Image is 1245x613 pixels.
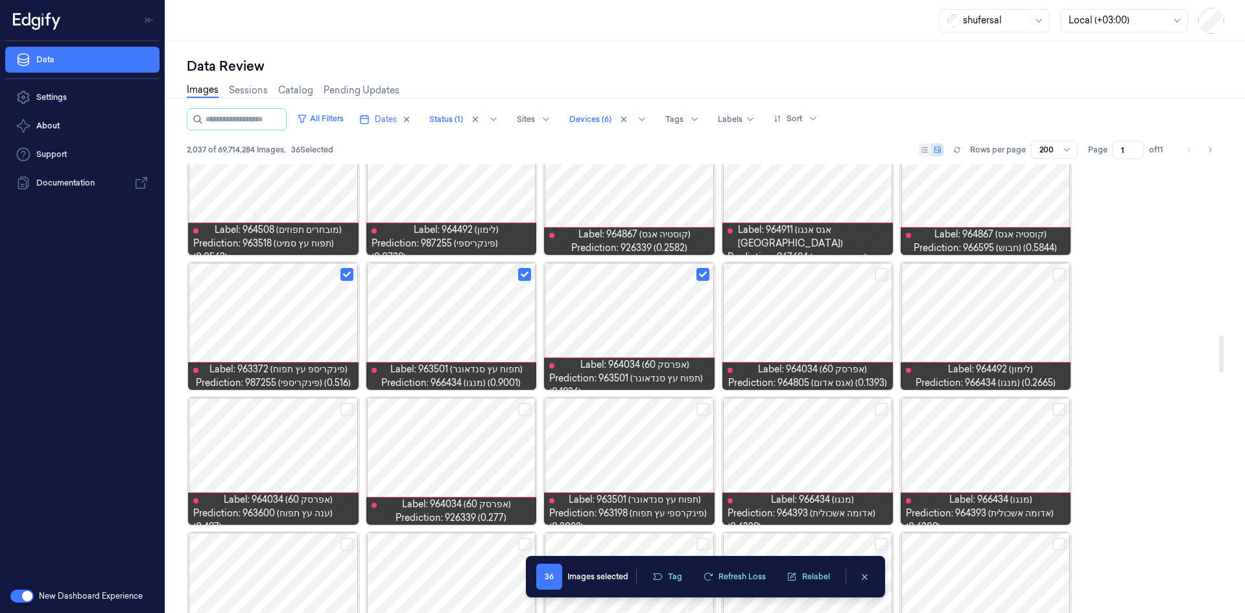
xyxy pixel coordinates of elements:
span: 36 Selected [291,144,333,156]
button: Select row [518,268,531,281]
button: Select row [1052,403,1065,416]
button: Select row [518,538,531,551]
button: Tag [645,567,690,586]
span: Label: 964034 (אפרסק 60) [224,493,333,507]
p: Rows per page [970,144,1026,156]
a: Pending Updates [324,84,399,97]
span: Prediction: 987255 (פינקריספי) (0.516) [196,376,351,390]
span: Prediction: 967684 (בננה מובחרת) (0.4133) [728,250,888,278]
span: Label: 966434 (מנגו) [771,493,854,507]
span: Label: 964911 (אגס אנגו [GEOGRAPHIC_DATA]) [738,223,888,250]
span: Label: 964492 (לימון) [414,223,499,237]
div: Images selected [567,571,628,583]
span: Label: 964034 (אפרסק 60) [402,498,511,511]
span: Label: 964034 (אפרסק 60) [758,363,867,376]
span: Prediction: 963518 (תפוח עץ סמיט) (0.0563) [193,237,353,264]
span: Label: 963372 (פינקריספ עץ תפוח) [209,363,348,376]
span: Prediction: 964393 (אדומה אשכולית) (0.6329) [728,507,888,534]
button: Select row [875,403,888,416]
button: Select row [875,268,888,281]
span: of 11 [1149,144,1170,156]
span: Label: 964492 (לימון) [948,363,1033,376]
span: Prediction: 964393 (אדומה אשכולית) (0.6308) [906,507,1066,534]
span: Prediction: 966434 (מנגו) (0.9001) [381,376,521,390]
span: Prediction: 987255 (פינקריספי) (0.0738) [372,237,532,264]
span: Label: 964508 (מובחרים תפוזים) [215,223,342,237]
button: Select row [1052,538,1065,551]
button: clearSelection [854,566,875,587]
span: Prediction: 964805 (אגס אדום) (0.1393) [728,376,887,390]
button: All Filters [292,108,349,129]
button: Relabel [779,567,838,586]
a: Catalog [278,84,313,97]
span: Prediction: 926339 (0.277) [396,511,506,525]
button: Go to next page [1201,141,1219,159]
span: Label: 964867 (קוסטיה אגס) [578,228,691,241]
button: Toggle Navigation [139,10,160,30]
button: Select row [875,538,888,551]
div: Data Review [187,57,1224,75]
span: Label: 964034 (אפרסק 60) [580,358,689,372]
span: Prediction: 963198 (פינקרספי עץ תפוח) (0.2022) [549,507,709,534]
a: Documentation [5,170,160,196]
nav: pagination [1180,141,1219,159]
button: Select row [340,538,353,551]
a: Data [5,47,160,73]
button: Dates [354,109,416,130]
span: Label: 964867 (קוסטיה אגס) [934,228,1047,241]
span: Prediction: 966595 (חבוש) (0.5844) [914,241,1057,255]
button: Select row [696,268,709,281]
button: Select row [696,538,709,551]
a: Images [187,83,219,98]
a: Sessions [229,84,268,97]
span: Label: 963501 (תפוח עץ סנדאונר) [390,363,523,376]
a: Settings [5,84,160,110]
span: Label: 963501 (תפוח עץ סנדאונר) [569,493,701,507]
span: Dates [375,114,397,125]
button: Select row [518,403,531,416]
span: Prediction: 963501 (תפוח עץ סנדאונר) (0.1836) [549,372,709,399]
span: Prediction: 966434 (מנגו) (0.2665) [916,376,1056,390]
button: Refresh Loss [695,567,774,586]
button: Select row [696,403,709,416]
a: Support [5,141,160,167]
button: Select row [1052,268,1065,281]
span: 2,037 of 69,714,284 Images , [187,144,286,156]
span: Label: 966434 (מנגו) [949,493,1032,507]
span: Prediction: 963600 (ענה עץ תפוח) (0.497) [193,507,353,534]
button: About [5,113,160,139]
button: Select row [340,268,353,281]
span: Page [1088,144,1108,156]
span: 36 [536,564,562,590]
span: Prediction: 926339 (0.2582) [571,241,687,255]
button: Select row [340,403,353,416]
